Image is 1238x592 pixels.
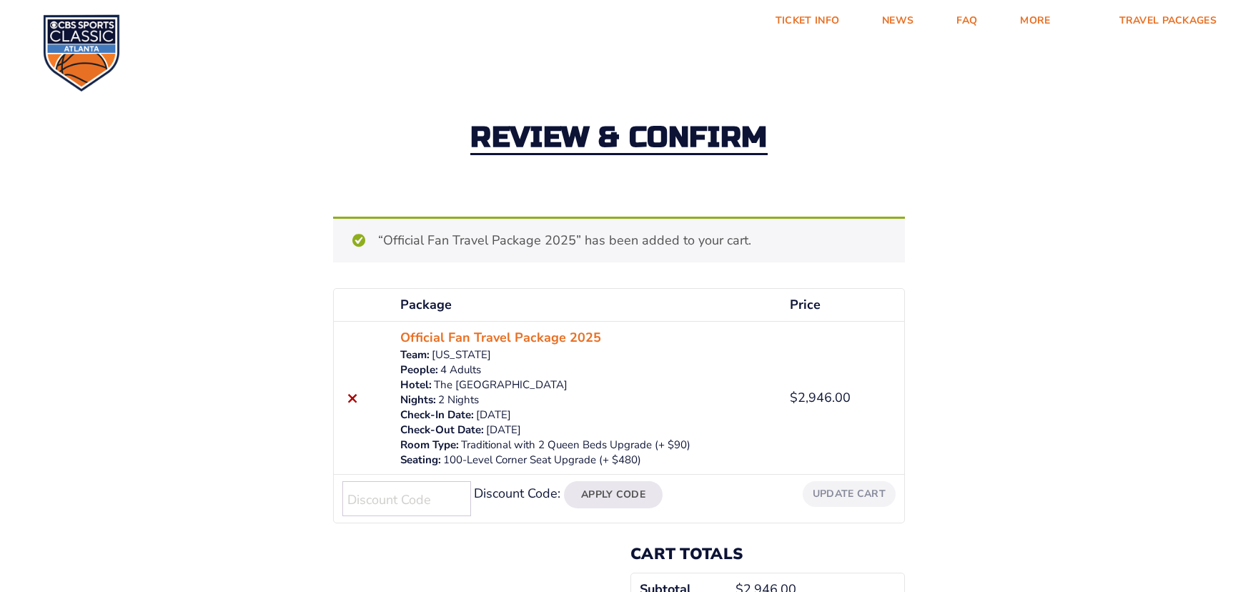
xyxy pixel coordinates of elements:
h2: Review & Confirm [470,123,768,155]
dt: Check-Out Date: [400,423,484,438]
img: CBS Sports Classic [43,14,120,92]
p: [DATE] [400,408,773,423]
p: [US_STATE] [400,347,773,362]
a: Remove this item [342,388,362,408]
p: 100-Level Corner Seat Upgrade (+ $480) [400,453,773,468]
p: 2 Nights [400,393,773,408]
dt: Check-In Date: [400,408,474,423]
th: Price [781,289,904,321]
p: The [GEOGRAPHIC_DATA] [400,378,773,393]
input: Discount Code [342,481,471,516]
div: “Official Fan Travel Package 2025” has been added to your cart. [333,217,905,262]
th: Package [392,289,781,321]
span: $ [790,389,798,406]
button: Update cart [803,481,896,506]
dt: Room Type: [400,438,459,453]
dt: People: [400,362,438,378]
label: Discount Code: [474,485,560,502]
dt: Hotel: [400,378,432,393]
a: Official Fan Travel Package 2025 [400,328,601,347]
dt: Seating: [400,453,441,468]
bdi: 2,946.00 [790,389,851,406]
dt: Nights: [400,393,436,408]
p: 4 Adults [400,362,773,378]
h2: Cart totals [630,545,905,563]
button: Apply Code [564,481,663,508]
dt: Team: [400,347,430,362]
p: [DATE] [400,423,773,438]
p: Traditional with 2 Queen Beds Upgrade (+ $90) [400,438,773,453]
